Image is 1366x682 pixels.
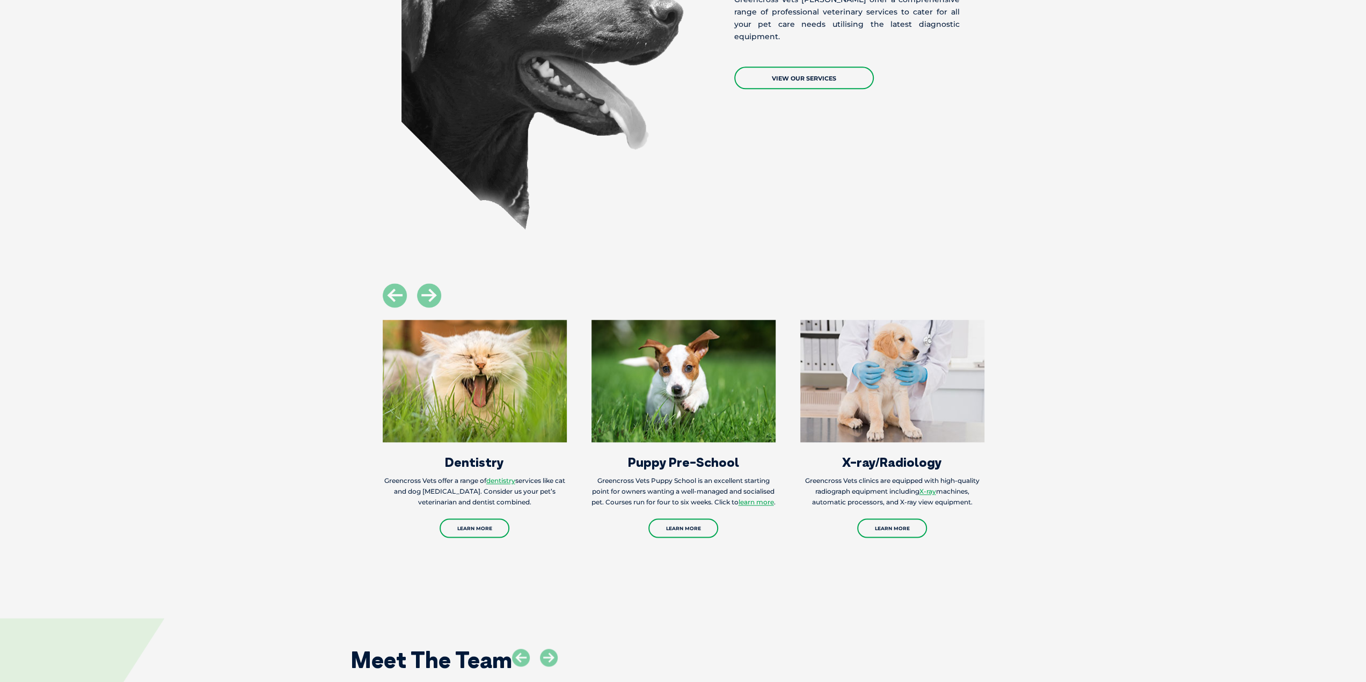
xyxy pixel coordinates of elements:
[383,456,567,468] h3: Dentistry
[919,487,936,495] a: X-ray
[383,475,567,508] p: Greencross Vets offer a range of services like cat and dog [MEDICAL_DATA]. Consider us your pet’s...
[591,456,776,468] h3: Puppy Pre-School
[591,475,776,508] p: Greencross Vets Puppy School is an excellent starting point for owners wanting a well-managed and...
[648,518,718,538] a: Learn More
[800,320,984,442] img: Services_XRay_Radiology
[440,518,509,538] a: Learn More
[739,498,774,506] a: learn more
[857,518,927,538] a: Learn More
[350,649,512,671] h2: Meet The Team
[486,476,515,485] a: dentistry
[800,475,984,508] p: Greencross Vets clinics are equipped with high-quality radiograph equipment including machines, a...
[734,67,874,89] a: View Our Services
[800,456,984,468] h3: X-ray/Radiology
